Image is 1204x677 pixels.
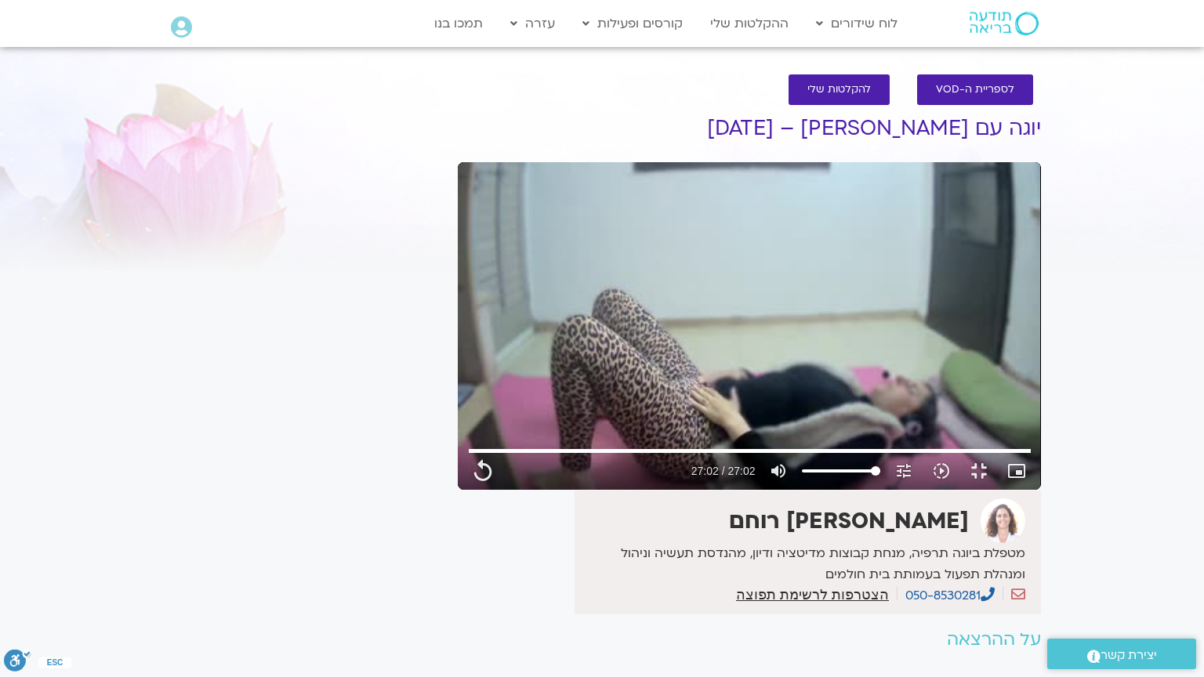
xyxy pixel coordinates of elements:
[729,506,969,536] strong: [PERSON_NAME] רוחם
[502,9,563,38] a: עזרה
[936,84,1014,96] span: לספריית ה-VOD
[917,74,1033,105] a: לספריית ה-VOD
[736,588,889,602] a: הצטרפות לרשימת תפוצה
[458,630,1041,650] h2: על ההרצאה
[789,74,890,105] a: להקלטות שלי
[1101,645,1157,666] span: יצירת קשר
[458,117,1041,140] h1: יוגה עם [PERSON_NAME] – [DATE]
[702,9,796,38] a: ההקלטות שלי
[1047,639,1196,669] a: יצירת קשר
[575,9,691,38] a: קורסים ופעילות
[426,9,491,38] a: תמכו בנו
[807,84,871,96] span: להקלטות שלי
[808,9,905,38] a: לוח שידורים
[578,543,1025,585] p: מטפלת ביוגה תרפיה, מנחת קבוצות מדיטציה ודיון, מהנדסת תעשיה וניהול ומנהלת תפעול בעמותת בית חולמים
[905,587,995,604] a: 050-8530281
[981,498,1025,543] img: אורנה סמלסון רוחם
[970,12,1039,35] img: תודעה בריאה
